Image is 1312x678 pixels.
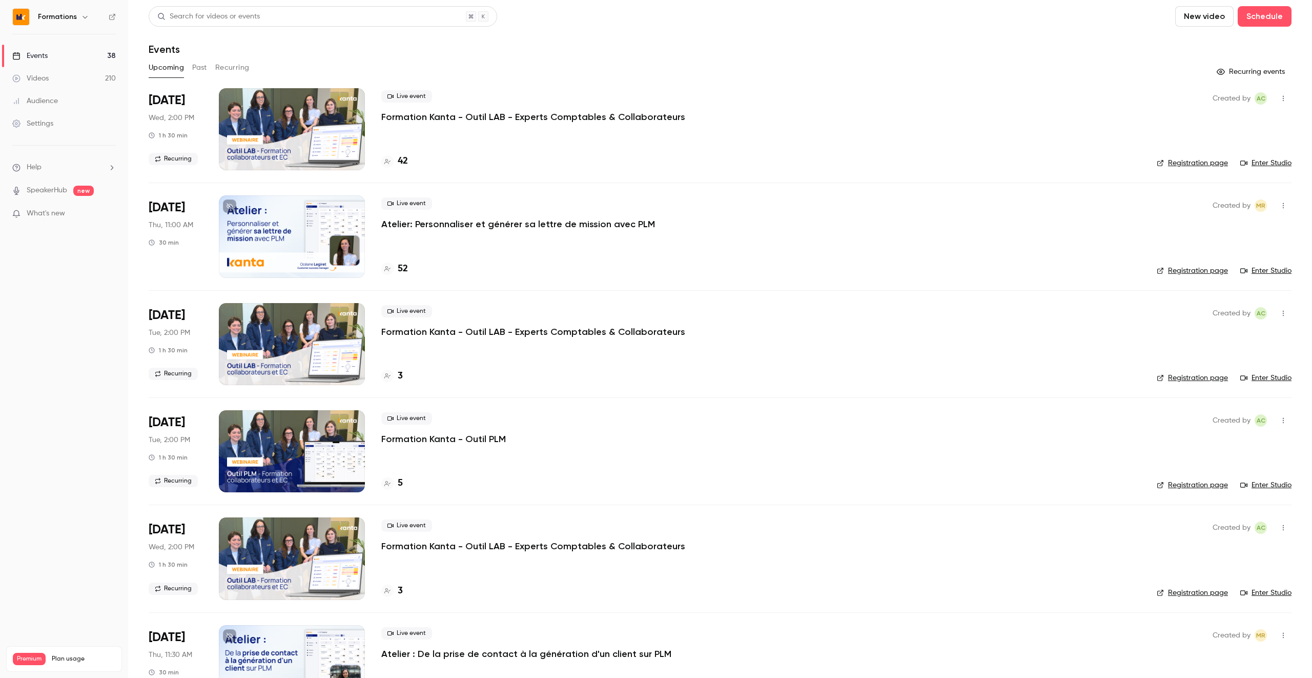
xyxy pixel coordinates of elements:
button: Recurring [215,59,250,76]
a: Registration page [1157,373,1228,383]
a: 52 [381,262,408,276]
a: Formation Kanta - Outil PLM [381,433,506,445]
a: Enter Studio [1240,158,1291,168]
span: Plan usage [52,655,115,663]
a: Formation Kanta - Outil LAB - Experts Comptables & Collaborateurs [381,540,685,552]
span: Live event [381,520,432,532]
a: 3 [381,369,403,383]
a: Enter Studio [1240,588,1291,598]
span: Created by [1213,307,1250,320]
div: Oct 1 Wed, 2:00 PM (Europe/Paris) [149,88,202,170]
span: AC [1257,307,1265,320]
span: Created by [1213,414,1250,427]
a: Enter Studio [1240,266,1291,276]
a: Enter Studio [1240,480,1291,490]
span: AC [1257,414,1265,427]
span: Live event [381,305,432,317]
span: Created by [1213,92,1250,105]
div: 1 h 30 min [149,346,188,354]
a: Formation Kanta - Outil LAB - Experts Comptables & Collaborateurs [381,111,685,123]
span: Wed, 2:00 PM [149,542,194,552]
span: Tue, 2:00 PM [149,435,190,445]
span: Created by [1213,629,1250,642]
span: AC [1257,92,1265,105]
span: [DATE] [149,92,185,109]
div: Settings [12,118,53,129]
a: SpeakerHub [27,185,67,196]
span: [DATE] [149,414,185,431]
a: Atelier : De la prise de contact à la génération d'un client sur PLM [381,648,671,660]
span: Thu, 11:30 AM [149,650,192,660]
button: New video [1175,6,1234,27]
li: help-dropdown-opener [12,162,116,173]
span: Live event [381,197,432,210]
h1: Events [149,43,180,55]
h4: 42 [398,154,408,168]
div: Videos [12,73,49,84]
span: new [73,186,94,196]
span: Marion Roquet [1255,629,1267,642]
span: Anaïs Cachelou [1255,414,1267,427]
span: Created by [1213,522,1250,534]
span: Live event [381,627,432,640]
h4: 5 [398,476,403,490]
div: 1 h 30 min [149,453,188,462]
span: MR [1256,629,1265,642]
div: 1 h 30 min [149,561,188,569]
button: Past [192,59,207,76]
span: Anaïs Cachelou [1255,92,1267,105]
div: Events [12,51,48,61]
div: Oct 7 Tue, 2:00 PM (Europe/Paris) [149,303,202,385]
img: Formations [13,9,29,25]
span: Recurring [149,153,198,165]
span: Anaïs Cachelou [1255,522,1267,534]
button: Recurring events [1212,64,1291,80]
iframe: Noticeable Trigger [104,209,116,218]
span: Recurring [149,368,198,380]
span: Anaïs Cachelou [1255,307,1267,320]
span: Marion Roquet [1255,200,1267,212]
span: AC [1257,522,1265,534]
span: [DATE] [149,629,185,646]
a: 42 [381,154,408,168]
a: Atelier: Personnaliser et générer sa lettre de mission avec PLM [381,218,655,230]
button: Upcoming [149,59,184,76]
div: Search for videos or events [157,11,260,22]
a: Formation Kanta - Outil LAB - Experts Comptables & Collaborateurs [381,326,685,338]
a: 5 [381,476,403,490]
span: Help [27,162,42,173]
span: [DATE] [149,522,185,538]
h6: Formations [38,12,77,22]
a: Registration page [1157,266,1228,276]
span: Created by [1213,200,1250,212]
h4: 52 [398,262,408,276]
h4: 3 [398,584,403,598]
span: Live event [381,90,432,103]
a: Registration page [1157,158,1228,168]
span: Premium [13,653,46,665]
div: 1 h 30 min [149,131,188,139]
div: 30 min [149,238,179,247]
span: Tue, 2:00 PM [149,328,190,338]
span: Thu, 11:00 AM [149,220,193,230]
div: Audience [12,96,58,106]
span: What's new [27,208,65,219]
div: Oct 8 Wed, 2:00 PM (Europe/Paris) [149,517,202,600]
span: MR [1256,200,1265,212]
button: Schedule [1238,6,1291,27]
span: Recurring [149,583,198,595]
span: Recurring [149,475,198,487]
div: 30 min [149,668,179,676]
a: Enter Studio [1240,373,1291,383]
a: Registration page [1157,588,1228,598]
span: [DATE] [149,200,185,216]
span: Live event [381,412,432,425]
a: 3 [381,584,403,598]
span: Wed, 2:00 PM [149,113,194,123]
